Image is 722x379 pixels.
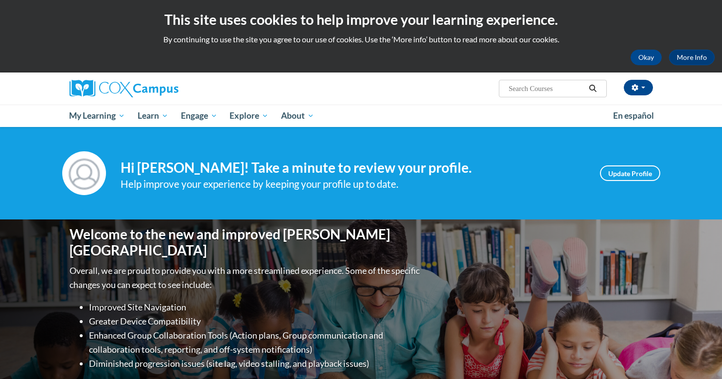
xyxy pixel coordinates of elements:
[121,160,585,176] h4: Hi [PERSON_NAME]! Take a minute to review your profile.
[131,105,175,127] a: Learn
[275,105,320,127] a: About
[62,151,106,195] img: Profile Image
[223,105,275,127] a: Explore
[181,110,217,122] span: Engage
[607,106,660,126] a: En español
[138,110,168,122] span: Learn
[585,83,600,94] button: Search
[281,110,314,122] span: About
[175,105,224,127] a: Engage
[669,50,715,65] a: More Info
[613,110,654,121] span: En español
[683,340,714,371] iframe: Button to launch messaging window
[631,50,662,65] button: Okay
[229,110,268,122] span: Explore
[624,80,653,95] button: Account Settings
[508,83,585,94] input: Search Courses
[70,226,422,259] h1: Welcome to the new and improved [PERSON_NAME][GEOGRAPHIC_DATA]
[89,357,422,371] li: Diminished progression issues (site lag, video stalling, and playback issues)
[55,105,668,127] div: Main menu
[121,176,585,192] div: Help improve your experience by keeping your profile up to date.
[7,34,715,45] p: By continuing to use the site you agree to our use of cookies. Use the ‘More info’ button to read...
[89,328,422,357] li: Enhanced Group Collaboration Tools (Action plans, Group communication and collaboration tools, re...
[70,264,422,292] p: Overall, we are proud to provide you with a more streamlined experience. Some of the specific cha...
[7,10,715,29] h2: This site uses cookies to help improve your learning experience.
[69,110,125,122] span: My Learning
[89,314,422,328] li: Greater Device Compatibility
[70,80,178,97] img: Cox Campus
[600,165,660,181] a: Update Profile
[63,105,132,127] a: My Learning
[70,80,254,97] a: Cox Campus
[89,300,422,314] li: Improved Site Navigation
